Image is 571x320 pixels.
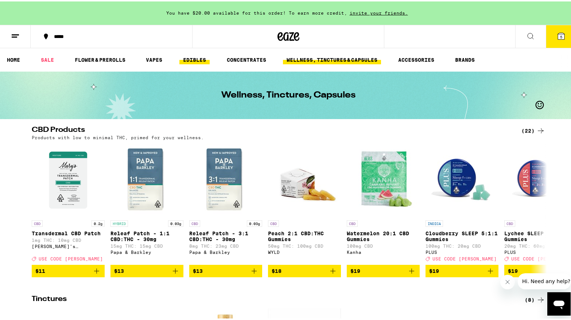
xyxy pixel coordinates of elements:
button: Add to bag [268,263,341,276]
div: PLUS [426,248,498,253]
span: invite your friends. [347,9,411,14]
p: 8mg THC: 23mg CBD [189,242,262,247]
p: CBD [32,219,43,225]
a: Open page for Watermelon 20:1 CBD Gummies from Kanha [347,142,420,263]
p: Releaf Patch - 1:1 CBD:THC - 30mg [110,229,183,241]
h1: Wellness, Tinctures, Capsules [221,89,356,98]
p: HYBRID [110,219,128,225]
span: 5 [560,33,562,38]
iframe: Message from company [518,272,571,288]
span: $19 [508,267,518,273]
iframe: Button to launch messaging window [547,291,571,314]
a: FLOWER & PREROLLS [71,54,129,63]
a: Open page for Releaf Patch - 1:1 CBD:THC - 30mg from Papa & Barkley [110,142,183,263]
div: WYLD [268,248,341,253]
p: 100mg THC: 20mg CBD [426,242,498,247]
div: Papa & Barkley [189,248,262,253]
a: VAPES [142,54,166,63]
span: You have $20.00 available for this order! To earn more credit, [166,9,347,14]
p: 0.03g [247,219,262,225]
h2: Tinctures [32,294,509,303]
a: Open page for Peach 2:1 CBD:THC Gummies from WYLD [268,142,341,263]
span: $13 [193,267,203,273]
span: $18 [272,267,281,273]
p: INDICA [426,219,443,225]
p: 15mg THC: 15mg CBD [110,242,183,247]
a: EDIBLES [179,54,210,63]
button: Add to bag [347,263,420,276]
span: USE CODE [PERSON_NAME] [432,255,497,260]
p: Products with low to minimal THC, primed for your wellness. [32,134,204,138]
span: USE CODE [PERSON_NAME] [39,255,103,260]
p: 0.03g [168,219,183,225]
span: $19 [350,267,360,273]
div: Kanha [347,248,420,253]
p: Cloudberry SLEEP 5:1:1 Gummies [426,229,498,241]
p: 1mg THC: 10mg CBD [32,236,105,241]
img: Kanha - Watermelon 20:1 CBD Gummies [347,142,420,215]
iframe: Close message [500,273,515,288]
button: Add to bag [32,263,105,276]
p: CBD [189,219,200,225]
p: Transdermal CBD Patch [32,229,105,235]
div: Papa & Barkley [110,248,183,253]
a: (8) [525,294,545,303]
p: Watermelon 20:1 CBD Gummies [347,229,420,241]
p: 100mg CBD [347,242,420,247]
a: (22) [521,125,545,134]
a: ACCESSORIES [395,54,438,63]
img: PLUS - Cloudberry SLEEP 5:1:1 Gummies [426,142,498,215]
p: CBD [268,219,279,225]
p: 0.2g [92,219,105,225]
div: [PERSON_NAME]'s Medicinals [32,243,105,247]
p: CBD [347,219,358,225]
a: WELLNESS, TINCTURES & CAPSULES [283,54,381,63]
h2: CBD Products [32,125,509,134]
span: $11 [35,267,45,273]
p: Releaf Patch - 3:1 CBD:THC - 30mg [189,229,262,241]
button: Add to bag [426,263,498,276]
p: 50mg THC: 100mg CBD [268,242,341,247]
img: Papa & Barkley - Releaf Patch - 3:1 CBD:THC - 30mg [189,142,262,215]
p: Peach 2:1 CBD:THC Gummies [268,229,341,241]
a: BRANDS [451,54,478,63]
a: Open page for Transdermal CBD Patch from Mary's Medicinals [32,142,105,263]
img: Papa & Barkley - Releaf Patch - 1:1 CBD:THC - 30mg [110,142,183,215]
a: HOME [3,54,24,63]
a: CONCENTRATES [223,54,270,63]
img: WYLD - Peach 2:1 CBD:THC Gummies [268,142,341,215]
span: $19 [429,267,439,273]
img: Mary's Medicinals - Transdermal CBD Patch [32,142,105,215]
button: Add to bag [110,263,183,276]
span: $13 [114,267,124,273]
button: Add to bag [189,263,262,276]
a: Open page for Cloudberry SLEEP 5:1:1 Gummies from PLUS [426,142,498,263]
a: Open page for Releaf Patch - 3:1 CBD:THC - 30mg from Papa & Barkley [189,142,262,263]
p: CBD [504,219,515,225]
a: SALE [37,54,58,63]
